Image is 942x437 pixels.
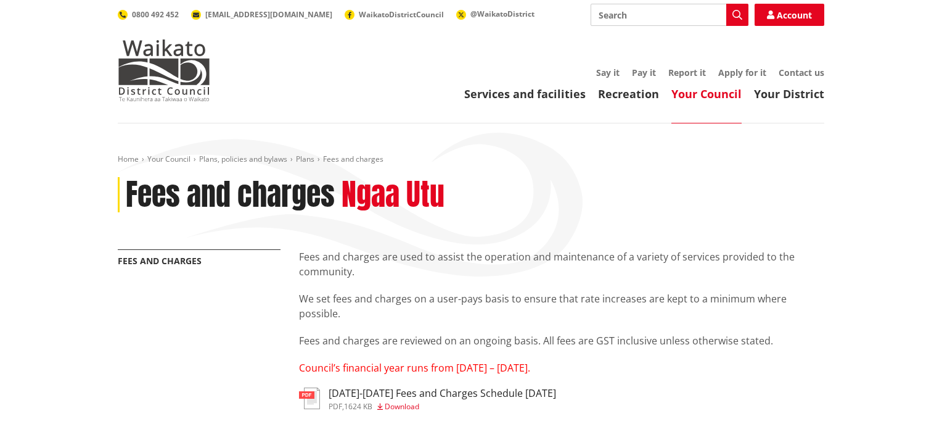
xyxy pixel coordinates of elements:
[591,4,748,26] input: Search input
[299,333,824,348] p: Fees and charges are reviewed on an ongoing basis. All fees are GST inclusive unless otherwise st...
[755,4,824,26] a: Account
[779,67,824,78] a: Contact us
[668,67,706,78] a: Report it
[299,249,824,279] p: Fees and charges are used to assist the operation and maintenance of a variety of services provid...
[323,154,383,164] span: Fees and charges
[199,154,287,164] a: Plans, policies and bylaws
[359,9,444,20] span: WaikatoDistrictCouncil
[456,9,534,19] a: @WaikatoDistrict
[299,291,824,321] p: We set fees and charges on a user-pays basis to ensure that rate increases are kept to a minimum ...
[118,9,179,20] a: 0800 492 452
[205,9,332,20] span: [EMAIL_ADDRESS][DOMAIN_NAME]
[191,9,332,20] a: [EMAIL_ADDRESS][DOMAIN_NAME]
[296,154,314,164] a: Plans
[596,67,620,78] a: Say it
[132,9,179,20] span: 0800 492 452
[671,86,742,101] a: Your Council
[118,40,210,101] img: Waikato District Council - Te Kaunihera aa Takiwaa o Waikato
[632,67,656,78] a: Pay it
[754,86,824,101] a: Your District
[385,401,419,412] span: Download
[147,154,190,164] a: Your Council
[329,388,556,399] h3: [DATE]-[DATE] Fees and Charges Schedule [DATE]
[118,255,202,267] a: Fees and charges
[598,86,659,101] a: Recreation
[464,86,586,101] a: Services and facilities
[344,401,372,412] span: 1624 KB
[126,177,335,213] h1: Fees and charges
[118,154,139,164] a: Home
[345,9,444,20] a: WaikatoDistrictCouncil
[718,67,766,78] a: Apply for it
[342,177,444,213] h2: Ngaa Utu
[299,388,320,409] img: document-pdf.svg
[329,403,556,410] div: ,
[329,401,342,412] span: pdf
[299,361,530,375] span: Council’s financial year runs from [DATE] – [DATE].
[299,388,556,410] a: [DATE]-[DATE] Fees and Charges Schedule [DATE] pdf,1624 KB Download
[470,9,534,19] span: @WaikatoDistrict
[118,154,824,165] nav: breadcrumb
